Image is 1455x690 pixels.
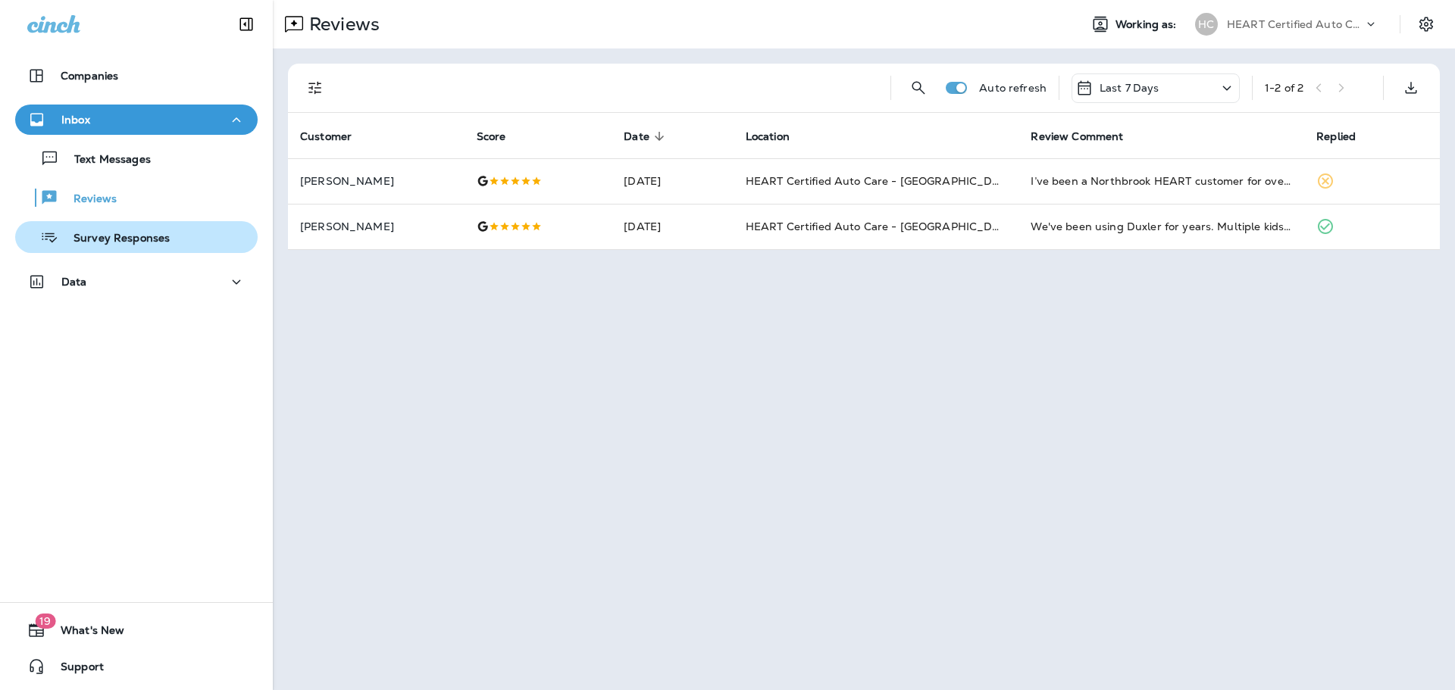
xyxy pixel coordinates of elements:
[1413,11,1440,38] button: Settings
[1100,82,1159,94] p: Last 7 Days
[1031,173,1292,189] div: I’ve been a Northbrook HEART customer for over 5 years, 2 different cars and a change in their ow...
[300,73,330,103] button: Filters
[300,130,371,143] span: Customer
[15,182,258,214] button: Reviews
[59,153,151,167] p: Text Messages
[1031,130,1143,143] span: Review Comment
[612,204,733,249] td: [DATE]
[303,13,380,36] p: Reviews
[15,267,258,297] button: Data
[15,221,258,253] button: Survey Responses
[1316,130,1356,143] span: Replied
[746,174,1018,188] span: HEART Certified Auto Care - [GEOGRAPHIC_DATA]
[300,130,352,143] span: Customer
[903,73,934,103] button: Search Reviews
[612,158,733,204] td: [DATE]
[477,130,526,143] span: Score
[15,61,258,91] button: Companies
[1396,73,1426,103] button: Export as CSV
[61,276,87,288] p: Data
[15,105,258,135] button: Inbox
[45,660,104,679] span: Support
[225,9,268,39] button: Collapse Sidebar
[1195,13,1218,36] div: HC
[300,220,452,233] p: [PERSON_NAME]
[1115,18,1180,31] span: Working as:
[300,175,452,187] p: [PERSON_NAME]
[15,615,258,645] button: 19What's New
[624,130,649,143] span: Date
[15,142,258,174] button: Text Messages
[477,130,506,143] span: Score
[1316,130,1375,143] span: Replied
[61,70,118,82] p: Companies
[746,130,790,143] span: Location
[58,192,117,207] p: Reviews
[61,114,90,126] p: Inbox
[1031,219,1292,234] div: We've been using Duxler for years. Multiple kids, multiple cars. I've always found them to be hon...
[35,614,55,629] span: 19
[15,651,258,682] button: Support
[45,624,124,642] span: What's New
[1227,18,1363,30] p: HEART Certified Auto Care
[1031,130,1123,143] span: Review Comment
[58,232,170,246] p: Survey Responses
[1265,82,1303,94] div: 1 - 2 of 2
[746,220,1018,233] span: HEART Certified Auto Care - [GEOGRAPHIC_DATA]
[746,130,809,143] span: Location
[624,130,669,143] span: Date
[979,82,1047,94] p: Auto refresh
